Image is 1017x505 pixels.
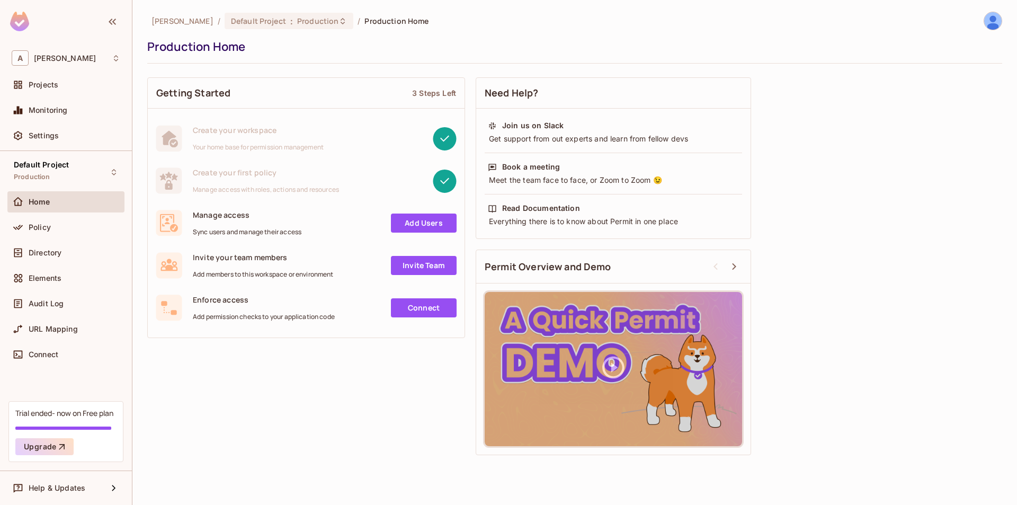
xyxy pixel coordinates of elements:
span: Production [14,173,50,181]
span: Audit Log [29,299,64,308]
span: Workspace: aravind [34,54,96,63]
span: Need Help? [485,86,539,100]
li: / [358,16,360,26]
div: Get support from out experts and learn from fellow devs [488,134,739,144]
span: Getting Started [156,86,230,100]
span: : [290,17,293,25]
span: Create your first policy [193,167,339,178]
span: Add permission checks to your application code [193,313,335,321]
span: Settings [29,131,59,140]
span: A [12,50,29,66]
span: URL Mapping [29,325,78,333]
div: Production Home [147,39,997,55]
span: Default Project [14,161,69,169]
span: Manage access [193,210,301,220]
span: Default Project [231,16,286,26]
div: Meet the team face to face, or Zoom to Zoom 😉 [488,175,739,185]
span: Invite your team members [193,252,334,262]
li: / [218,16,220,26]
span: Production [297,16,338,26]
div: Everything there is to know about Permit in one place [488,216,739,227]
span: Policy [29,223,51,232]
img: Aravind G [984,12,1002,30]
span: Manage access with roles, actions and resources [193,185,339,194]
span: Connect [29,350,58,359]
div: Join us on Slack [502,120,564,131]
span: Projects [29,81,58,89]
button: Upgrade [15,438,74,455]
a: Invite Team [391,256,457,275]
a: Connect [391,298,457,317]
span: Enforce access [193,295,335,305]
span: Your home base for permission management [193,143,324,152]
span: Add members to this workspace or environment [193,270,334,279]
a: Add Users [391,214,457,233]
span: Permit Overview and Demo [485,260,611,273]
div: Trial ended- now on Free plan [15,408,113,418]
div: Read Documentation [502,203,580,214]
span: Home [29,198,50,206]
div: Book a meeting [502,162,560,172]
span: Sync users and manage their access [193,228,301,236]
span: Create your workspace [193,125,324,135]
img: SReyMgAAAABJRU5ErkJggg== [10,12,29,31]
span: Directory [29,249,61,257]
span: Production Home [364,16,429,26]
span: Monitoring [29,106,68,114]
span: Elements [29,274,61,282]
span: Help & Updates [29,484,85,492]
div: 3 Steps Left [412,88,456,98]
span: the active workspace [151,16,213,26]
